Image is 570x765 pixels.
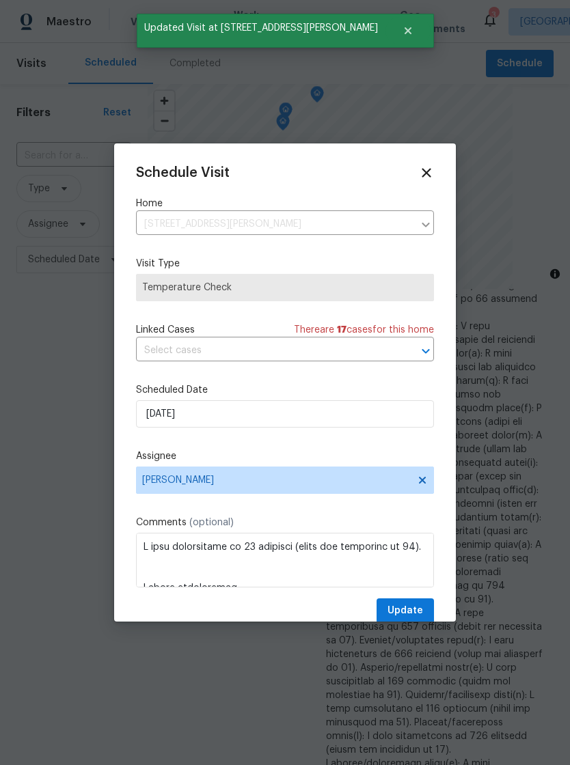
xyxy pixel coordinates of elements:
label: Scheduled Date [136,383,434,397]
span: 17 [337,325,347,335]
button: Open [416,342,435,361]
label: Comments [136,516,434,529]
span: Schedule Visit [136,166,230,180]
input: M/D/YYYY [136,400,434,428]
span: [PERSON_NAME] [142,475,410,486]
span: Temperature Check [142,281,428,294]
span: Updated Visit at [STREET_ADDRESS][PERSON_NAME] [137,14,385,42]
span: Update [388,602,423,620]
label: Home [136,197,434,210]
label: Visit Type [136,257,434,270]
span: Linked Cases [136,323,195,337]
input: Enter in an address [136,214,413,235]
span: (optional) [189,518,234,527]
label: Assignee [136,449,434,463]
input: Select cases [136,340,396,361]
textarea: L ipsu dolorsitame co 23 adipisci (elits doe temporinc ut 94). Labore etdoloremag. AliquAeni Admi... [136,533,434,587]
span: Close [419,165,434,180]
span: There are case s for this home [294,323,434,337]
button: Close [385,17,431,44]
button: Update [377,598,434,624]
